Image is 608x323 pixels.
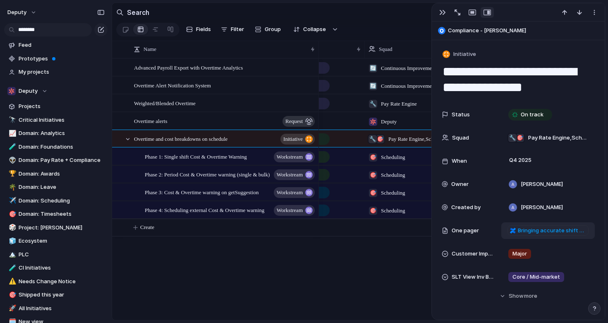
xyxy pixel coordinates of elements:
button: request [282,116,315,127]
h2: Search [127,7,149,17]
span: initiative [283,133,303,145]
a: 🔭Critical Initiatives [4,114,108,126]
span: Phase 2: Period Cost & Overtime warning (single & bulk) [145,169,270,179]
span: Name [144,45,156,53]
span: Fields [196,25,211,34]
button: 🎯 [7,210,16,218]
span: Pay Rate Engine , Scheduling [528,134,588,142]
div: 🎯 [369,207,377,215]
a: Feed [4,39,108,51]
a: 🎯Shipped this year [4,289,108,301]
a: 🏆Domain: Awards [4,168,108,180]
span: workstream [277,205,303,216]
button: 🎯 [7,291,16,299]
span: When [452,157,467,165]
div: 🎯 [9,210,14,219]
div: 🎯 [369,153,377,161]
span: Customer Impact [452,250,495,258]
button: workstream [274,152,315,162]
button: Group [251,23,285,36]
span: Squad [379,45,393,53]
span: Phase 4: Scheduling external Cost & Overtime warning [145,205,264,215]
button: initiative [280,134,315,145]
button: 🏔️ [7,251,16,259]
button: deputy [4,6,41,19]
span: deputy [7,8,26,17]
button: 🎲 [7,224,16,232]
div: 🔧 [369,135,377,143]
span: Bringing accurate shift costings to the schedule which unlocks better overtime management [518,227,586,235]
a: 🎯Domain: Timesheets [4,208,108,220]
span: Feed [19,41,105,49]
span: Pay Rate Engine , Scheduling [388,135,444,143]
button: workstream [274,187,315,198]
button: workstream [274,205,315,216]
a: 🚀All Initiatives [4,302,108,315]
span: Squad [452,134,469,142]
button: 🧪 [7,264,16,272]
a: 📈Domain: Analytics [4,127,108,140]
span: Domain: Awards [19,170,105,178]
span: more [524,292,537,300]
a: Prototypes [4,53,108,65]
span: workstream [277,187,303,198]
button: 🧊 [7,237,16,245]
span: Q4 2025 [507,155,534,165]
span: Project: [PERSON_NAME] [19,224,105,232]
button: Deputy [4,85,108,97]
button: 🔭 [7,116,16,124]
a: 🌴Domain: Leave [4,181,108,193]
span: Deputy [19,87,38,95]
span: Continuous Improvement [381,82,436,90]
div: 🧪 [9,263,14,273]
span: Weighted/Blended Overtime [134,98,196,108]
a: 🏔️PLC [4,248,108,261]
span: Group [265,25,281,34]
span: Shipped this year [19,291,105,299]
div: 🌴 [9,183,14,192]
div: 🎯 [369,189,377,197]
span: Domain: Timesheets [19,210,105,218]
span: Domain: Leave [19,183,105,191]
span: PLC [19,251,105,259]
span: Created by [451,203,481,212]
div: 🎯 [376,135,384,143]
span: Scheduling [381,207,405,215]
div: ✈️ [9,196,14,205]
span: Domain: Scheduling [19,197,105,205]
span: [PERSON_NAME] [521,180,563,188]
button: Fields [183,23,214,36]
button: 🧪 [7,143,16,151]
span: One pager [452,227,479,235]
span: Pay Rate Engine [381,100,417,108]
span: Status [452,111,470,119]
span: Domain: Foundations [19,143,105,151]
div: 🏔️ [9,250,14,259]
span: CI Initiatives [19,264,105,272]
span: Domain: Analytics [19,129,105,137]
span: Core / Mid-market [512,273,560,281]
div: 🎲 [9,223,14,232]
div: 🔄 [369,82,377,90]
span: Phase 3: Cost & Overtime warning on getSuggestion [145,187,259,197]
button: 📈 [7,129,16,137]
span: Compliance - [PERSON_NAME] [448,27,601,35]
button: Compliance - [PERSON_NAME] [436,24,601,37]
span: request [285,116,303,127]
div: 🧪 [9,142,14,152]
span: Deputy [381,118,397,126]
button: Collapse [288,23,330,36]
div: 🔄 [369,64,377,72]
a: 🧪Domain: Foundations [4,141,108,153]
span: Overtime alerts [134,116,168,125]
button: 🚀 [7,304,16,313]
span: Initiative [453,50,476,58]
span: Overtime Alert Notification System [134,80,211,90]
button: 👽 [7,156,16,164]
div: 🔧 [369,100,377,108]
div: 🔧 [508,134,517,142]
